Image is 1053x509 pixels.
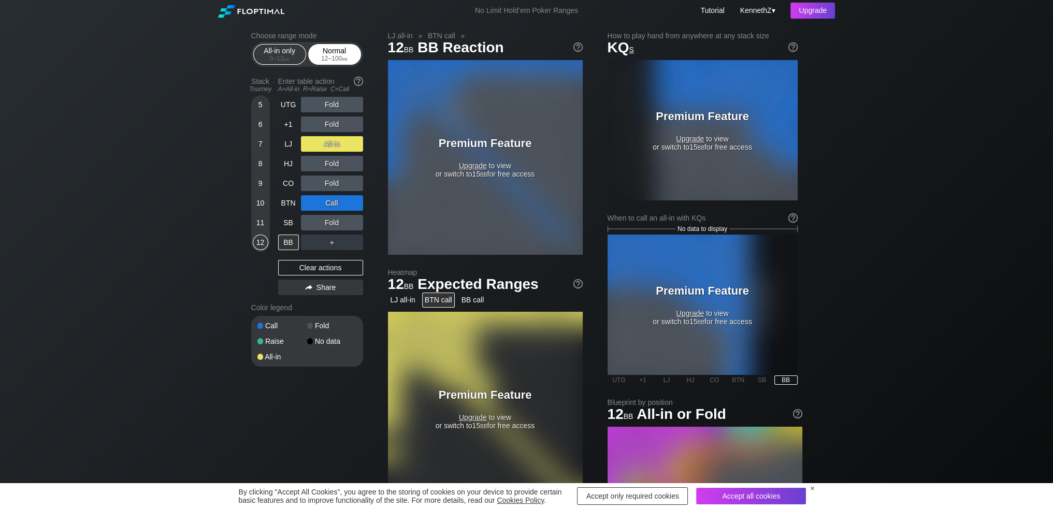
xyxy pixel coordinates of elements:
div: × [810,484,814,492]
div: CO [278,176,299,191]
div: Clear actions [278,260,363,275]
span: bb [624,410,633,421]
h2: Blueprint by position [608,398,802,406]
div: BB call [459,293,487,308]
div: to view or switch to 15 for free access [638,284,767,326]
span: s [629,43,634,54]
span: bb [698,143,704,151]
div: LJ all-in [388,293,418,308]
div: Color legend [251,299,363,316]
div: 6 [253,117,268,132]
div: BTN [278,195,299,211]
div: Fold [307,322,357,329]
span: bb [284,55,290,62]
span: Upgrade [459,162,487,170]
div: Fold [301,176,363,191]
div: HJ [679,375,702,385]
div: Normal [311,45,358,64]
h2: Choose range mode [251,32,363,40]
div: All-in [301,136,363,152]
div: BTN [727,375,750,385]
div: SB [751,375,774,385]
div: Fold [301,97,363,112]
span: BTN call [426,31,457,40]
h1: Expected Ranges [388,275,583,293]
span: No data to display [677,225,727,232]
div: Share [278,280,363,295]
span: bb [480,170,487,178]
div: CO [703,375,726,385]
div: Fold [301,117,363,132]
div: Accept only required cookies [577,487,688,505]
div: By clicking "Accept All Cookies", you agree to the storing of cookies on your device to provide c... [239,488,569,504]
span: KQ [608,39,634,55]
span: Upgrade [459,413,487,421]
div: A=All-in R=Raise C=Call [278,85,363,93]
span: 12 [386,277,415,294]
div: 11 [253,215,268,230]
div: Accept all cookies [696,488,806,504]
span: KennethZ [740,6,772,14]
img: share.864f2f62.svg [305,285,312,290]
h2: Heatmap [388,268,583,277]
span: bb [342,55,348,62]
div: 8 [253,156,268,171]
div: Raise [257,338,307,345]
div: to view or switch to 15 for free access [638,110,767,151]
div: ＋ [301,235,363,250]
span: BB Reaction [416,40,505,57]
h2: How to play hand from anywhere at any stack size [608,32,798,40]
span: Upgrade [676,309,704,317]
span: » [413,32,428,40]
div: Fold [301,156,363,171]
span: Upgrade [676,135,704,143]
div: 10 [253,195,268,211]
div: Tourney [247,85,274,93]
span: 12 [386,40,415,57]
div: to view or switch to 15 for free access [421,388,550,430]
div: No data [307,338,357,345]
div: All-in only [256,45,304,64]
div: LJ [278,136,299,152]
div: 7 [253,136,268,152]
div: Call [257,322,307,329]
img: help.32db89a4.svg [787,41,799,53]
h3: Premium Feature [421,388,550,402]
div: When to call an all-in with KQs [608,214,798,222]
div: All-in [257,353,307,360]
span: » [455,32,470,40]
div: 12 – 100 [313,55,356,62]
div: BB [278,235,299,250]
img: Floptimal logo [218,5,284,18]
div: UTG [608,375,631,385]
span: 12 [606,406,635,424]
a: Tutorial [701,6,725,14]
div: ▾ [738,5,776,16]
div: 12 [253,235,268,250]
div: BB [774,375,798,385]
img: help.32db89a4.svg [572,41,584,53]
div: 5 [253,97,268,112]
div: UTG [278,97,299,112]
div: to view or switch to 15 for free access [421,137,550,178]
span: bb [404,43,414,54]
div: Fold [301,215,363,230]
div: 5 – 12 [258,55,301,62]
span: bb [404,280,414,291]
div: 9 [253,176,268,191]
div: BTN call [422,293,455,308]
div: Enter table action [278,73,363,97]
h3: Premium Feature [638,284,767,298]
div: No Limit Hold’em Poker Ranges [459,6,594,17]
div: LJ [655,375,679,385]
h3: Premium Feature [421,137,550,150]
div: Call [301,195,363,211]
img: help.32db89a4.svg [787,212,799,224]
img: help.32db89a4.svg [572,278,584,289]
img: help.32db89a4.svg [353,76,364,87]
div: Upgrade [790,3,835,19]
span: LJ all-in [386,31,414,40]
h3: Premium Feature [638,110,767,123]
div: Stack [247,73,274,97]
div: HJ [278,156,299,171]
